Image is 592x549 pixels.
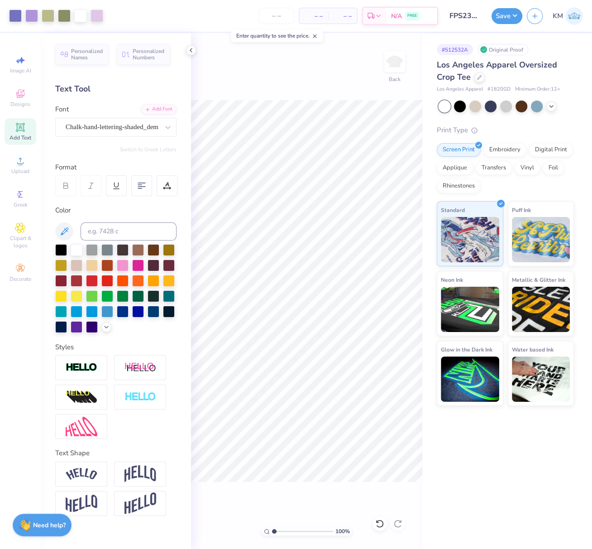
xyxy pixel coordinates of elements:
div: Color [55,205,177,216]
div: Vinyl [515,161,540,175]
img: Free Distort [66,417,97,436]
img: 3d Illusion [66,390,97,405]
span: KM [553,11,563,21]
img: Rise [124,492,156,515]
span: Designs [10,101,30,108]
span: Greek [14,201,28,208]
span: Clipart & logos [5,235,36,249]
img: Standard [441,217,499,262]
span: Personalized Numbers [133,48,165,61]
button: Switch to Greek Letters [120,146,177,153]
span: 100 % [335,527,350,535]
img: Flag [66,495,97,512]
img: Puff Ink [512,217,570,262]
div: # 512532A [437,44,473,55]
img: Arc [66,468,97,480]
img: Shadow [124,362,156,373]
span: Decorate [10,275,31,283]
span: Glow in the Dark Ink [441,345,492,354]
span: FREE [407,13,417,19]
div: Styles [55,342,177,352]
strong: Need help? [33,521,66,530]
span: Metallic & Glitter Ink [512,275,565,284]
div: Print Type [437,125,574,135]
div: Back [389,75,401,83]
span: Water based Ink [512,345,554,354]
input: Untitled Design [443,7,487,25]
span: # 1820GD [487,86,511,93]
label: Font [55,104,69,115]
img: Water based Ink [512,356,570,402]
span: Los Angeles Apparel Oversized Crop Tee [437,59,557,82]
div: Foil [543,161,564,175]
div: Screen Print [437,143,481,157]
img: Negative Space [124,392,156,402]
span: Image AI [10,67,31,74]
img: Neon Ink [441,287,499,332]
img: Stroke [66,362,97,373]
img: Metallic & Glitter Ink [512,287,570,332]
div: Enter quantity to see the price. [231,29,323,42]
button: Save [492,8,522,24]
span: Personalized Names [71,48,103,61]
span: N/A [391,11,402,21]
div: Rhinestones [437,179,481,193]
div: Format [55,162,177,173]
img: Glow in the Dark Ink [441,356,499,402]
span: Standard [441,205,465,215]
img: Katrina Mae Mijares [565,7,583,25]
input: – – [259,8,294,24]
div: Applique [437,161,473,175]
span: Add Text [10,134,31,141]
a: KM [553,7,583,25]
div: Embroidery [483,143,526,157]
span: Puff Ink [512,205,531,215]
img: Back [386,53,404,71]
span: Minimum Order: 12 + [515,86,560,93]
div: Transfers [476,161,512,175]
div: Text Tool [55,83,177,95]
span: – – [305,11,323,21]
span: Neon Ink [441,275,463,284]
div: Text Shape [55,448,177,458]
div: Original Proof [477,44,528,55]
input: e.g. 7428 c [81,222,177,241]
span: Upload [11,168,29,175]
img: Arch [124,465,156,482]
span: Los Angeles Apparel [437,86,483,93]
div: Digital Print [529,143,573,157]
div: Add Font [141,104,177,115]
span: – – [334,11,352,21]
